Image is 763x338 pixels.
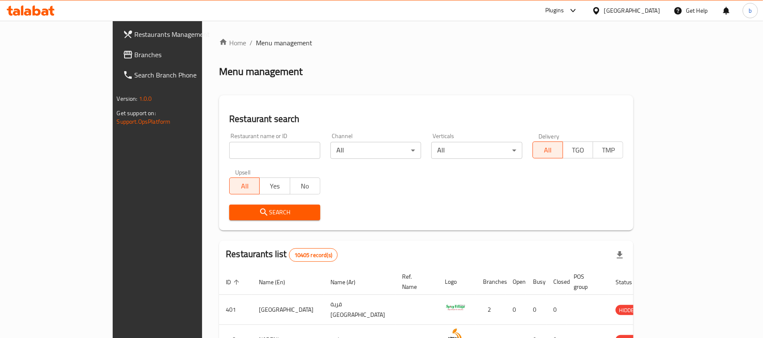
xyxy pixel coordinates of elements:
[256,38,312,48] span: Menu management
[616,305,641,315] span: HIDDEN
[259,177,290,194] button: Yes
[604,6,660,15] div: [GEOGRAPHIC_DATA]
[117,116,171,127] a: Support.OpsPlatform
[547,295,567,325] td: 0
[438,269,476,295] th: Logo
[252,295,324,325] td: [GEOGRAPHIC_DATA]
[330,142,422,159] div: All
[294,180,317,192] span: No
[117,93,138,104] span: Version:
[476,269,506,295] th: Branches
[289,248,338,262] div: Total records count
[233,180,256,192] span: All
[506,269,526,295] th: Open
[616,277,643,287] span: Status
[538,133,560,139] label: Delivery
[330,277,366,287] span: Name (Ar)
[324,295,395,325] td: قرية [GEOGRAPHIC_DATA]
[593,141,623,158] button: TMP
[250,38,252,48] li: /
[574,272,599,292] span: POS group
[289,251,337,259] span: 10405 record(s)
[226,277,242,287] span: ID
[117,108,156,119] span: Get support on:
[219,38,633,48] nav: breadcrumb
[526,269,547,295] th: Busy
[219,65,302,78] h2: Menu management
[506,295,526,325] td: 0
[402,272,428,292] span: Ref. Name
[616,305,641,315] div: HIDDEN
[226,248,338,262] h2: Restaurants list
[445,297,466,319] img: Spicy Village
[135,29,233,39] span: Restaurants Management
[431,142,522,159] div: All
[749,6,752,15] span: b
[526,295,547,325] td: 0
[536,144,560,156] span: All
[533,141,563,158] button: All
[139,93,152,104] span: 1.0.0
[135,50,233,60] span: Branches
[563,141,593,158] button: TGO
[476,295,506,325] td: 2
[263,180,286,192] span: Yes
[597,144,620,156] span: TMP
[229,142,320,159] input: Search for restaurant name or ID..
[545,6,564,16] div: Plugins
[547,269,567,295] th: Closed
[116,44,240,65] a: Branches
[290,177,320,194] button: No
[566,144,590,156] span: TGO
[116,24,240,44] a: Restaurants Management
[236,207,314,218] span: Search
[229,205,320,220] button: Search
[135,70,233,80] span: Search Branch Phone
[235,169,251,175] label: Upsell
[229,177,260,194] button: All
[229,113,623,125] h2: Restaurant search
[116,65,240,85] a: Search Branch Phone
[610,245,630,265] div: Export file
[259,277,296,287] span: Name (En)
